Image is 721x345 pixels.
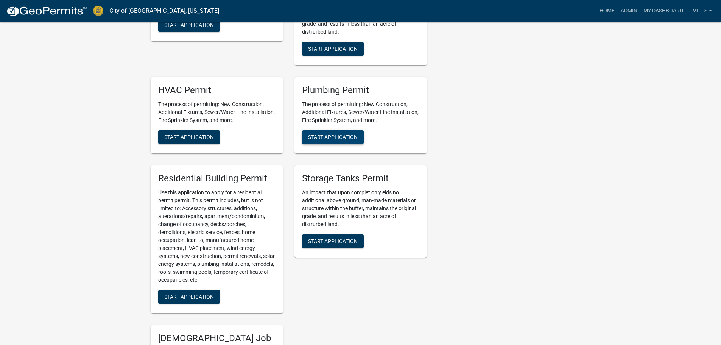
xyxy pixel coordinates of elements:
[308,238,358,244] span: Start Application
[164,294,214,300] span: Start Application
[302,173,419,184] h5: Storage Tanks Permit
[109,5,219,17] a: City of [GEOGRAPHIC_DATA], [US_STATE]
[308,46,358,52] span: Start Application
[302,85,419,96] h5: Plumbing Permit
[640,4,686,18] a: My Dashboard
[158,130,220,144] button: Start Application
[308,134,358,140] span: Start Application
[164,134,214,140] span: Start Application
[302,130,364,144] button: Start Application
[158,290,220,304] button: Start Application
[158,18,220,32] button: Start Application
[302,189,419,228] p: An impact that upon completion yields no additional above ground, man-made materials or structure...
[158,100,276,124] p: The process of permitting: New Construction, Additional Fixtures, Sewer/Water Line Installation, ...
[302,234,364,248] button: Start Application
[686,4,715,18] a: lmills
[158,85,276,96] h5: HVAC Permit
[158,173,276,184] h5: Residential Building Permit
[158,189,276,284] p: Use this application to apply for a residential permit permit. This permit includes, but is not l...
[618,4,640,18] a: Admin
[596,4,618,18] a: Home
[164,22,214,28] span: Start Application
[93,6,103,16] img: City of Jeffersonville, Indiana
[302,42,364,56] button: Start Application
[302,100,419,124] p: The process of permitting: New Construction, Additional Fixtures, Sewer/Water Line Installation, ...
